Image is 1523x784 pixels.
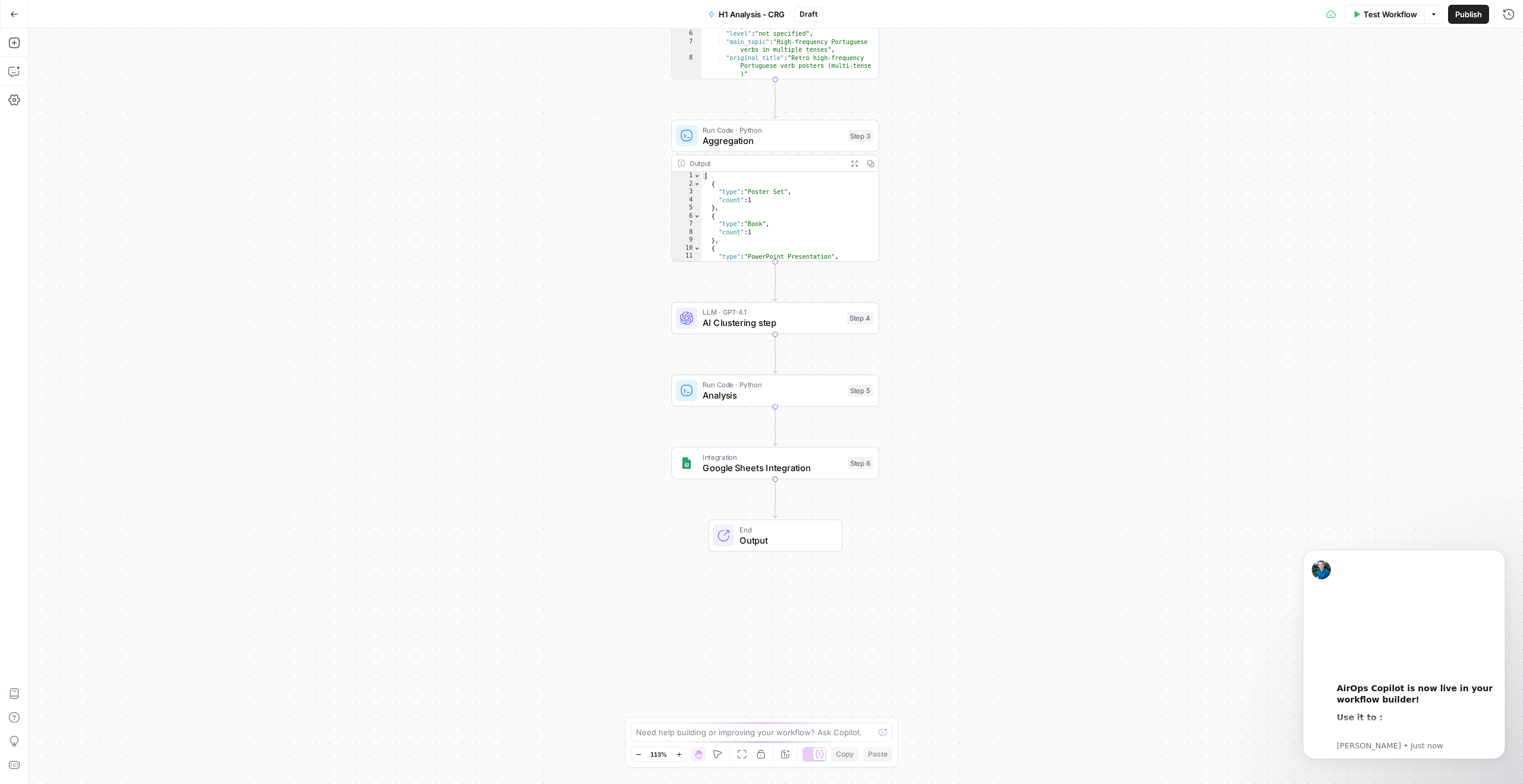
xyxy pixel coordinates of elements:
[703,134,842,148] span: Aggregation
[831,747,858,762] button: Copy
[847,312,873,324] div: Step 4
[671,519,879,551] div: EndOutput
[773,80,778,118] g: Edge from step_2 to step_3
[703,316,841,330] span: AI Clustering step
[703,307,841,318] span: LLM · GPT-4.1
[671,375,879,407] div: Run Code · PythonAnalysisStep 5
[739,524,831,535] span: End
[739,534,831,547] span: Output
[800,9,817,20] span: Draft
[719,8,785,20] span: H1 Analysis - CRG
[773,407,778,446] g: Edge from step_5 to step_6
[693,212,700,221] span: Toggle code folding, rows 6 through 9
[693,244,700,253] span: Toggle code folding, rows 10 through 13
[672,54,701,79] div: 8
[672,228,701,237] div: 8
[671,120,879,262] div: Run Code · PythonAggregationStep 3Output[ { "type":"Poster Set", "count":1 }, { "type":"Book", "c...
[836,749,854,760] span: Copy
[672,180,701,189] div: 2
[848,130,873,142] div: Step 3
[671,302,879,334] div: LLM · GPT-4.1AI Clustering stepStep 4
[671,447,879,479] div: IntegrationGoogle Sheets IntegrationStep 6
[703,451,842,462] span: Integration
[1455,8,1482,20] span: Publish
[672,236,701,244] div: 9
[680,456,694,470] img: Group%201%201.png
[690,158,842,168] div: Output
[703,380,842,390] span: Run Code · Python
[703,388,842,402] span: Analysis
[848,385,873,397] div: Step 5
[703,461,842,475] span: Google Sheets Integration
[672,172,701,180] div: 1
[672,244,701,253] div: 10
[693,180,700,189] span: Toggle code folding, rows 2 through 5
[672,38,701,54] div: 7
[703,124,842,135] span: Run Code · Python
[868,749,888,760] span: Paste
[672,220,701,228] div: 7
[773,262,778,300] g: Edge from step_3 to step_4
[672,252,701,261] div: 11
[650,749,667,759] span: 113%
[672,78,701,86] div: 9
[863,747,892,762] button: Paste
[773,334,778,373] g: Edge from step_4 to step_5
[1345,5,1424,24] button: Test Workflow
[693,172,700,180] span: Toggle code folding, rows 1 through 42
[672,261,701,269] div: 12
[672,204,701,212] div: 5
[672,188,701,196] div: 3
[848,457,873,469] div: Step 6
[672,30,701,38] div: 6
[1448,5,1489,24] button: Publish
[1364,8,1417,20] span: Test Workflow
[672,196,701,205] div: 4
[701,5,792,24] button: H1 Analysis - CRG
[1285,532,1523,778] iframe: Intercom notifications message
[773,479,778,518] g: Edge from step_6 to end
[672,212,701,221] div: 6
